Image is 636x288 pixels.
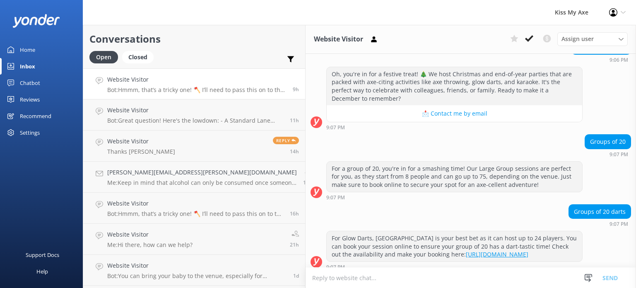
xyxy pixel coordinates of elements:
[107,179,297,186] p: Me: Keep in mind that alcohol can only be consumed once someone has finished throwing as well :)
[326,124,583,130] div: Oct 01 2025 09:07pm (UTC +10:00) Australia/Sydney
[290,241,299,248] span: Oct 01 2025 08:25am (UTC +10:00) Australia/Sydney
[107,106,284,115] h4: Website Visitor
[83,68,305,99] a: Website VisitorBot:Hmmm, that’s a tricky one! 🪓 I’ll need to pass this on to the Customer Service...
[107,261,287,270] h4: Website Visitor
[609,58,628,63] strong: 9:06 PM
[83,193,305,224] a: Website VisitorBot:Hmmm, that’s a tricky one! 🪓 I’ll need to pass this on to the Customer Service...
[327,67,582,105] div: Oh, you're in for a festive treat! 🎄 We host Christmas and end-of-year parties that are packed wi...
[107,117,284,124] p: Bot: Great question! Here's the lowdown: - A Standard Lane might have you sharing the space with ...
[290,117,299,124] span: Oct 01 2025 06:19pm (UTC +10:00) Australia/Sydney
[273,137,299,144] span: Reply
[122,51,154,63] div: Closed
[83,224,305,255] a: Website VisitorMe:Hi there, how can we help?21h
[20,124,40,141] div: Settings
[327,162,582,192] div: For a group of 20, you're in for a smashing time! Our Large Group sessions are perfect for you, a...
[585,151,631,157] div: Oct 01 2025 09:07pm (UTC +10:00) Australia/Sydney
[569,221,631,227] div: Oct 01 2025 09:07pm (UTC +10:00) Australia/Sydney
[83,162,305,193] a: [PERSON_NAME][EMAIL_ADDRESS][PERSON_NAME][DOMAIN_NAME]Me:Keep in mind that alcohol can only be co...
[107,230,193,239] h4: Website Visitor
[20,91,40,108] div: Reviews
[20,58,35,75] div: Inbox
[122,52,158,61] a: Closed
[571,57,631,63] div: Oct 01 2025 09:06pm (UTC +10:00) Australia/Sydney
[26,247,59,263] div: Support Docs
[83,99,305,131] a: Website VisitorBot:Great question! Here's the lowdown: - A Standard Lane might have you sharing t...
[83,131,305,162] a: Website VisitorThanks [PERSON_NAME]Reply14h
[466,250,528,258] a: [URL][DOMAIN_NAME]
[290,148,299,155] span: Oct 01 2025 03:52pm (UTC +10:00) Australia/Sydney
[326,265,345,270] strong: 9:07 PM
[314,34,363,45] h3: Website Visitor
[107,272,287,280] p: Bot: You can bring your baby to the venue, especially for activities like Glow Darts, Glow Golf, ...
[303,179,312,186] span: Oct 01 2025 03:12pm (UTC +10:00) Australia/Sydney
[290,210,299,217] span: Oct 01 2025 02:05pm (UTC +10:00) Australia/Sydney
[293,272,299,279] span: Sep 30 2025 10:13pm (UTC +10:00) Australia/Sydney
[89,51,118,63] div: Open
[293,86,299,93] span: Oct 01 2025 09:08pm (UTC +10:00) Australia/Sydney
[327,231,582,261] div: For Glow Darts, [GEOGRAPHIC_DATA] is your best bet as it can host up to 24 players. You can book ...
[20,41,35,58] div: Home
[107,86,287,94] p: Bot: Hmmm, that’s a tricky one! 🪓 I’ll need to pass this on to the Customer Service Team — someon...
[89,31,299,47] h2: Conversations
[326,264,583,270] div: Oct 01 2025 09:07pm (UTC +10:00) Australia/Sydney
[36,263,48,280] div: Help
[557,32,628,46] div: Assign User
[107,199,284,208] h4: Website Visitor
[107,137,175,146] h4: Website Visitor
[326,125,345,130] strong: 9:07 PM
[585,135,631,149] div: Groups of 20
[107,75,287,84] h4: Website Visitor
[609,152,628,157] strong: 9:07 PM
[12,14,60,28] img: yonder-white-logo.png
[83,255,305,286] a: Website VisitorBot:You can bring your baby to the venue, especially for activities like Glow Dart...
[107,148,175,155] p: Thanks [PERSON_NAME]
[107,168,297,177] h4: [PERSON_NAME][EMAIL_ADDRESS][PERSON_NAME][DOMAIN_NAME]
[326,194,583,200] div: Oct 01 2025 09:07pm (UTC +10:00) Australia/Sydney
[107,210,284,218] p: Bot: Hmmm, that’s a tricky one! 🪓 I’ll need to pass this on to the Customer Service Team — someon...
[561,34,594,44] span: Assign user
[89,52,122,61] a: Open
[20,75,40,91] div: Chatbot
[107,241,193,249] p: Me: Hi there, how can we help?
[609,222,628,227] strong: 9:07 PM
[20,108,51,124] div: Recommend
[326,195,345,200] strong: 9:07 PM
[327,105,582,122] button: 📩 Contact me by email
[569,205,631,219] div: Groups of 20 darts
